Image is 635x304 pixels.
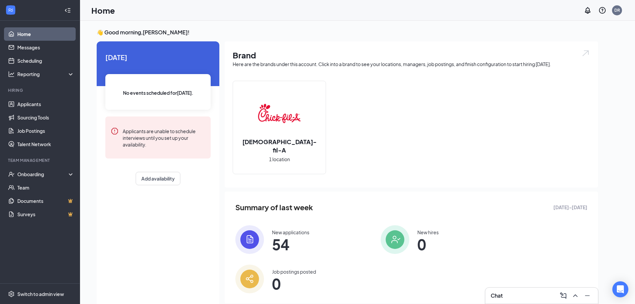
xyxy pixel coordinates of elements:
[233,137,326,154] h2: [DEMOGRAPHIC_DATA]-fil-A
[417,229,439,236] div: New hires
[17,27,74,41] a: Home
[233,61,590,67] div: Here are the brands under this account. Click into a brand to see your locations, managers, job p...
[8,71,15,77] svg: Analysis
[123,127,205,148] div: Applicants are unable to schedule interviews until you set up your availability.
[8,291,15,297] svg: Settings
[558,290,569,301] button: ComposeMessage
[581,49,590,57] img: open.6027fd2a22e1237b5b06.svg
[8,171,15,178] svg: UserCheck
[559,292,567,300] svg: ComposeMessage
[17,194,74,208] a: DocumentsCrown
[17,71,75,77] div: Reporting
[258,92,301,135] img: Chick-fil-A
[417,238,439,250] span: 0
[235,202,313,213] span: Summary of last week
[583,292,591,300] svg: Minimize
[381,225,409,254] img: icon
[136,172,180,185] button: Add availability
[272,229,309,236] div: New applications
[17,111,74,124] a: Sourcing Tools
[598,6,606,14] svg: QuestionInfo
[272,278,316,290] span: 0
[272,268,316,275] div: Job postings posted
[8,87,73,93] div: Hiring
[491,292,503,299] h3: Chat
[571,292,579,300] svg: ChevronUp
[91,5,115,16] h1: Home
[614,7,620,13] div: DR
[97,29,598,36] h3: 👋 Good morning, [PERSON_NAME] !
[17,124,74,137] a: Job Postings
[8,158,73,163] div: Team Management
[235,225,264,254] img: icon
[17,291,64,297] div: Switch to admin view
[17,54,74,67] a: Scheduling
[570,290,581,301] button: ChevronUp
[17,181,74,194] a: Team
[233,49,590,61] h1: Brand
[17,97,74,111] a: Applicants
[17,171,69,178] div: Onboarding
[105,52,211,62] span: [DATE]
[64,7,71,14] svg: Collapse
[272,238,309,250] span: 54
[17,41,74,54] a: Messages
[584,6,592,14] svg: Notifications
[17,137,74,151] a: Talent Network
[7,7,14,13] svg: WorkstreamLogo
[111,127,119,135] svg: Error
[269,156,290,163] span: 1 location
[553,204,587,211] span: [DATE] - [DATE]
[612,281,628,297] div: Open Intercom Messenger
[17,208,74,221] a: SurveysCrown
[123,89,193,96] span: No events scheduled for [DATE] .
[235,265,264,293] img: icon
[582,290,593,301] button: Minimize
